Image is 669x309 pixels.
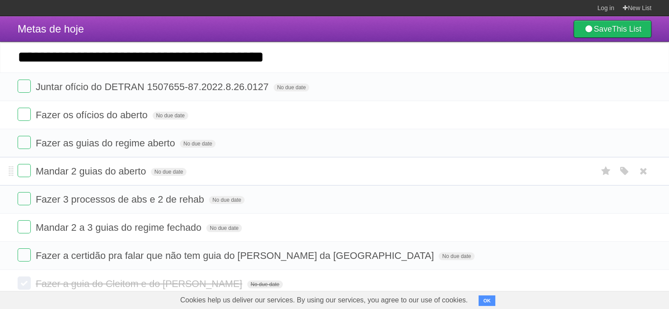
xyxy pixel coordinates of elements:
span: No due date [151,168,186,176]
label: Done [18,276,31,290]
span: No due date [439,252,474,260]
button: OK [479,295,496,306]
label: Done [18,248,31,262]
label: Done [18,80,31,93]
span: No due date [153,112,188,120]
a: SaveThis List [574,20,651,38]
span: Fazer os ofícios do aberto [36,109,150,120]
label: Star task [598,164,614,178]
span: Mandar 2 a 3 guias do regime fechado [36,222,204,233]
label: Done [18,220,31,233]
span: No due date [247,280,283,288]
span: Fazer 3 processos de abs e 2 de rehab [36,194,206,205]
span: Cookies help us deliver our services. By using our services, you agree to our use of cookies. [172,291,477,309]
span: No due date [206,224,242,232]
label: Done [18,192,31,205]
label: Done [18,164,31,177]
span: No due date [274,84,309,91]
span: No due date [209,196,245,204]
span: Fazer a certidão pra falar que não tem guia do [PERSON_NAME] da [GEOGRAPHIC_DATA] [36,250,436,261]
label: Done [18,136,31,149]
span: Fazer as guias do regime aberto [36,138,177,149]
span: Fazer a guia do Cleitom e do [PERSON_NAME] [36,278,245,289]
b: This List [612,25,641,33]
span: Metas de hoje [18,23,84,35]
span: Mandar 2 guias do aberto [36,166,148,177]
label: Done [18,108,31,121]
span: No due date [180,140,216,148]
span: Juntar ofício do DETRAN 1507655-87.2022.8.26.0127 [36,81,271,92]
